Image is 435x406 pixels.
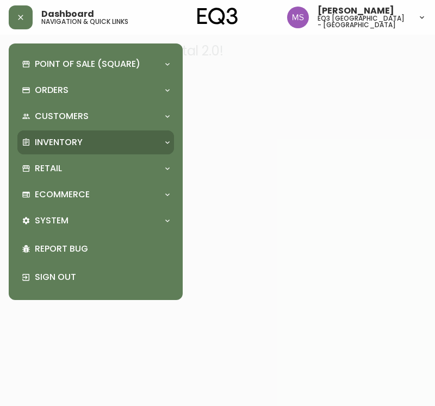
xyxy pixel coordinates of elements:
[35,58,140,70] p: Point of Sale (Square)
[35,215,69,227] p: System
[35,110,89,122] p: Customers
[35,136,83,148] p: Inventory
[17,157,174,180] div: Retail
[35,163,62,174] p: Retail
[41,10,94,18] span: Dashboard
[35,243,170,255] p: Report Bug
[17,104,174,128] div: Customers
[17,183,174,207] div: Ecommerce
[17,263,174,291] div: Sign Out
[287,7,309,28] img: 1b6e43211f6f3cc0b0729c9049b8e7af
[318,7,394,15] span: [PERSON_NAME]
[197,8,238,25] img: logo
[17,209,174,233] div: System
[41,18,128,25] h5: navigation & quick links
[35,189,90,201] p: Ecommerce
[35,271,170,283] p: Sign Out
[17,52,174,76] div: Point of Sale (Square)
[35,84,69,96] p: Orders
[318,15,409,28] h5: eq3 [GEOGRAPHIC_DATA] - [GEOGRAPHIC_DATA]
[17,130,174,154] div: Inventory
[17,78,174,102] div: Orders
[17,235,174,263] div: Report Bug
